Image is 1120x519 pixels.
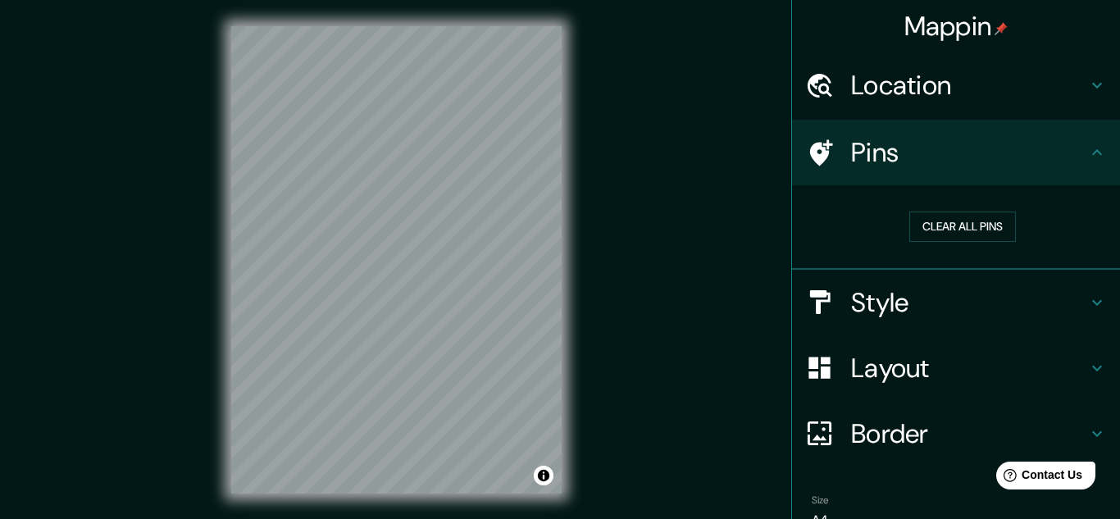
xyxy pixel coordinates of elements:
[792,52,1120,118] div: Location
[851,136,1087,169] h4: Pins
[904,10,1008,43] h4: Mappin
[851,417,1087,450] h4: Border
[792,120,1120,185] div: Pins
[812,493,829,507] label: Size
[231,26,562,494] canvas: Map
[851,286,1087,319] h4: Style
[851,352,1087,385] h4: Layout
[792,401,1120,467] div: Border
[792,270,1120,335] div: Style
[851,69,1087,102] h4: Location
[909,212,1016,242] button: Clear all pins
[995,22,1008,35] img: pin-icon.png
[534,466,553,485] button: Toggle attribution
[792,335,1120,401] div: Layout
[974,455,1102,501] iframe: Help widget launcher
